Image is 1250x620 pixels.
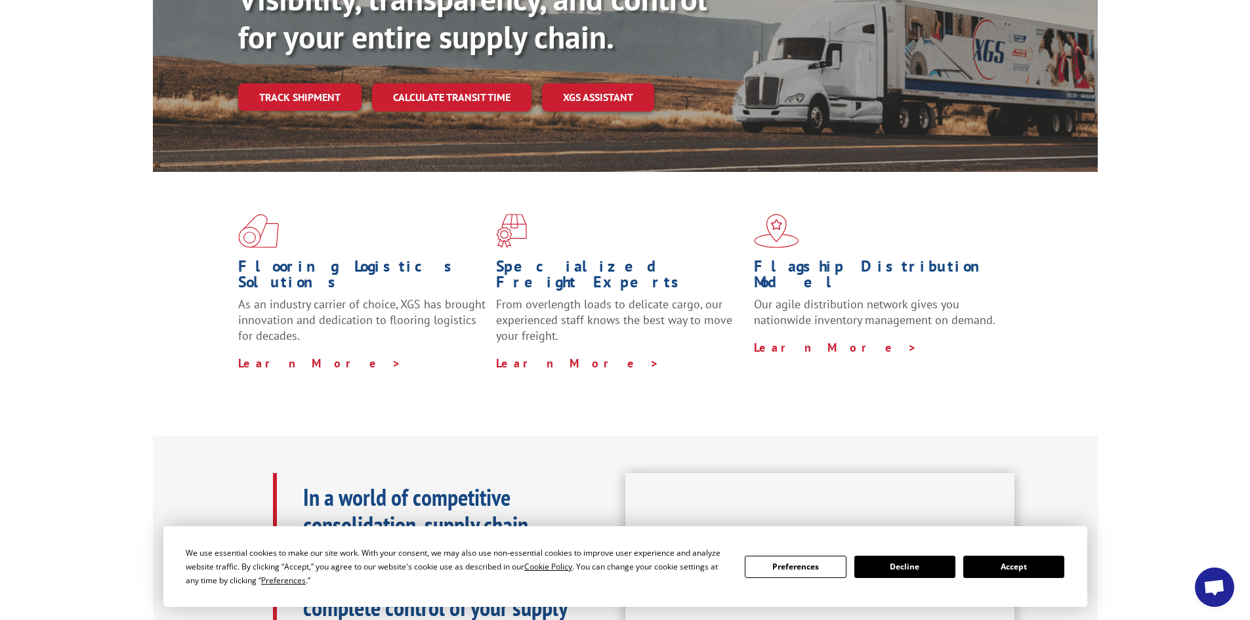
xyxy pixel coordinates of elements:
div: We use essential cookies to make our site work. With your consent, we may also use non-essential ... [186,546,729,587]
span: Our agile distribution network gives you nationwide inventory management on demand. [754,297,995,327]
button: Accept [963,556,1064,578]
a: Track shipment [238,83,362,111]
h1: Flagship Distribution Model [754,258,1002,297]
span: As an industry carrier of choice, XGS has brought innovation and dedication to flooring logistics... [238,297,486,343]
a: Calculate transit time [372,83,531,112]
img: xgs-icon-focused-on-flooring-red [496,214,527,248]
h1: Flooring Logistics Solutions [238,258,486,297]
img: xgs-icon-flagship-distribution-model-red [754,214,799,248]
img: xgs-icon-total-supply-chain-intelligence-red [238,214,279,248]
span: Cookie Policy [524,561,572,572]
h1: Specialized Freight Experts [496,258,744,297]
a: XGS ASSISTANT [542,83,654,112]
div: Open chat [1195,568,1234,607]
button: Decline [854,556,955,578]
button: Preferences [745,556,846,578]
p: From overlength loads to delicate cargo, our experienced staff knows the best way to move your fr... [496,297,744,355]
a: Learn More > [754,340,917,355]
span: Preferences [261,575,306,586]
div: Cookie Consent Prompt [163,526,1087,607]
a: Learn More > [496,356,659,371]
a: Learn More > [238,356,402,371]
